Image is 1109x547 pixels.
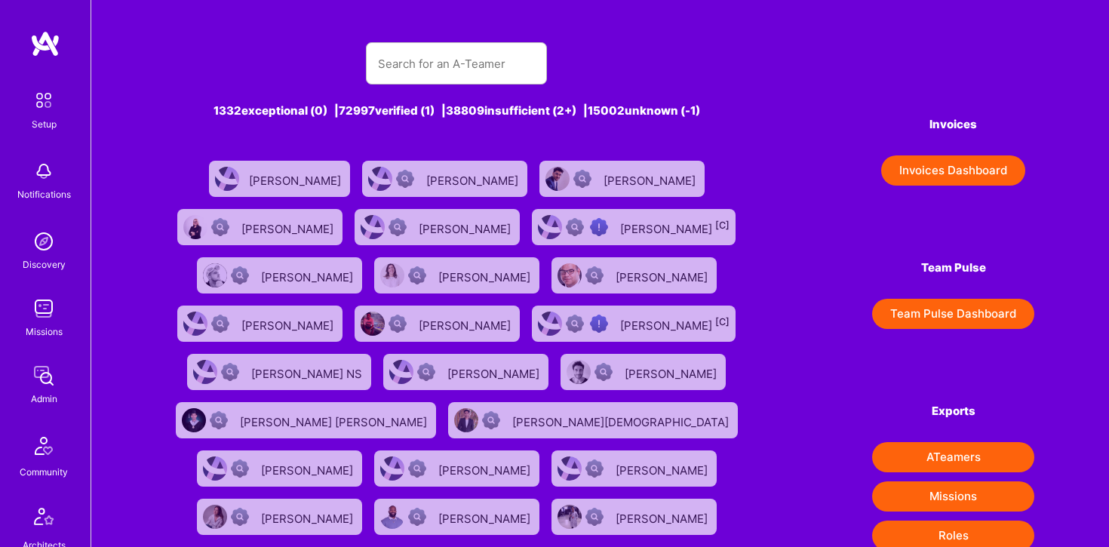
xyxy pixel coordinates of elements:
img: Not Scrubbed [396,170,414,188]
img: Not fully vetted [566,315,584,333]
div: 1332 exceptional (0) | 72997 verified (1) | 38809 insufficient (2+) | 15002 unknown (-1) [166,103,748,118]
div: [PERSON_NAME] [447,362,542,382]
div: [PERSON_NAME] [616,507,711,527]
img: User Avatar [215,167,239,191]
img: Not Scrubbed [408,508,426,526]
a: User AvatarNot Scrubbed[PERSON_NAME] [368,444,545,493]
img: Not Scrubbed [585,266,604,284]
a: User AvatarNot Scrubbed[PERSON_NAME] [545,251,723,300]
div: [PERSON_NAME] [419,314,514,333]
h4: Invoices [872,118,1034,131]
img: User Avatar [567,360,591,384]
img: Not Scrubbed [210,411,228,429]
div: Missions [26,324,63,340]
img: Not Scrubbed [585,508,604,526]
img: Not Scrubbed [408,266,426,284]
img: User Avatar [545,167,570,191]
div: Notifications [17,186,71,202]
a: User AvatarNot Scrubbed[PERSON_NAME] NS [181,348,377,396]
div: [PERSON_NAME] [604,169,699,189]
div: [PERSON_NAME] [PERSON_NAME] [240,410,430,430]
button: Team Pulse Dashboard [872,299,1034,329]
img: Not Scrubbed [231,266,249,284]
button: ATeamers [872,442,1034,472]
div: [PERSON_NAME] [620,217,730,237]
img: High Potential User [590,218,608,236]
img: admin teamwork [29,361,59,391]
img: Architects [26,501,62,537]
img: Not fully vetted [566,218,584,236]
img: Not Scrubbed [389,218,407,236]
div: [PERSON_NAME] [261,459,356,478]
img: discovery [29,226,59,257]
a: User AvatarNot Scrubbed[PERSON_NAME] [349,300,526,348]
img: Not Scrubbed [221,363,239,381]
div: [PERSON_NAME] [261,266,356,285]
img: User Avatar [361,215,385,239]
button: Invoices Dashboard [881,155,1025,186]
img: setup [28,85,60,116]
img: Not Scrubbed [482,411,500,429]
a: User AvatarNot Scrubbed[PERSON_NAME] [545,444,723,493]
img: Not Scrubbed [585,459,604,478]
a: User AvatarNot Scrubbed[PERSON_NAME] [349,203,526,251]
div: [PERSON_NAME] [249,169,344,189]
img: User Avatar [454,408,478,432]
img: Not Scrubbed [211,218,229,236]
div: [PERSON_NAME] [620,314,730,333]
a: User AvatarNot Scrubbed[PERSON_NAME] [PERSON_NAME] [170,396,442,444]
a: User AvatarNot Scrubbed[PERSON_NAME][DEMOGRAPHIC_DATA] [442,396,744,444]
img: User Avatar [380,456,404,481]
img: User Avatar [380,263,404,287]
img: User Avatar [380,505,404,529]
a: User AvatarNot Scrubbed[PERSON_NAME] [191,444,368,493]
img: User Avatar [538,215,562,239]
a: User AvatarNot Scrubbed[PERSON_NAME] [554,348,732,396]
img: User Avatar [203,505,227,529]
div: [PERSON_NAME][DEMOGRAPHIC_DATA] [512,410,732,430]
img: Not Scrubbed [211,315,229,333]
img: Not Scrubbed [231,459,249,478]
div: [PERSON_NAME] [261,507,356,527]
img: Not Scrubbed [417,363,435,381]
div: Discovery [23,257,66,272]
img: User Avatar [182,408,206,432]
input: Search for an A-Teamer [378,45,535,83]
a: User Avatar[PERSON_NAME] [203,155,356,203]
div: [PERSON_NAME] [241,217,336,237]
a: User AvatarNot Scrubbed[PERSON_NAME] [368,251,545,300]
a: User AvatarNot Scrubbed[PERSON_NAME] [171,300,349,348]
a: Invoices Dashboard [872,155,1034,186]
img: Not Scrubbed [389,315,407,333]
a: User AvatarNot Scrubbed[PERSON_NAME] [171,203,349,251]
h4: Exports [872,404,1034,418]
div: [PERSON_NAME] [438,266,533,285]
sup: [C] [715,220,730,231]
img: High Potential User [590,315,608,333]
div: [PERSON_NAME] [625,362,720,382]
img: Not Scrubbed [231,508,249,526]
img: User Avatar [368,167,392,191]
img: User Avatar [558,456,582,481]
div: [PERSON_NAME] NS [251,362,365,382]
button: Missions [872,481,1034,512]
img: Community [26,428,62,464]
a: User AvatarNot Scrubbed[PERSON_NAME] [191,493,368,541]
div: [PERSON_NAME] [241,314,336,333]
img: Not Scrubbed [408,459,426,478]
a: User AvatarNot Scrubbed[PERSON_NAME] [356,155,533,203]
img: User Avatar [558,263,582,287]
img: User Avatar [361,312,385,336]
a: User AvatarNot fully vettedHigh Potential User[PERSON_NAME][C] [526,300,742,348]
a: User AvatarNot fully vettedHigh Potential User[PERSON_NAME][C] [526,203,742,251]
div: [PERSON_NAME] [616,459,711,478]
img: User Avatar [203,456,227,481]
sup: [C] [715,316,730,327]
a: User AvatarNot Scrubbed[PERSON_NAME] [545,493,723,541]
a: User AvatarNot Scrubbed[PERSON_NAME] [191,251,368,300]
a: User AvatarNot Scrubbed[PERSON_NAME] [377,348,554,396]
img: User Avatar [389,360,413,384]
img: bell [29,156,59,186]
img: User Avatar [203,263,227,287]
